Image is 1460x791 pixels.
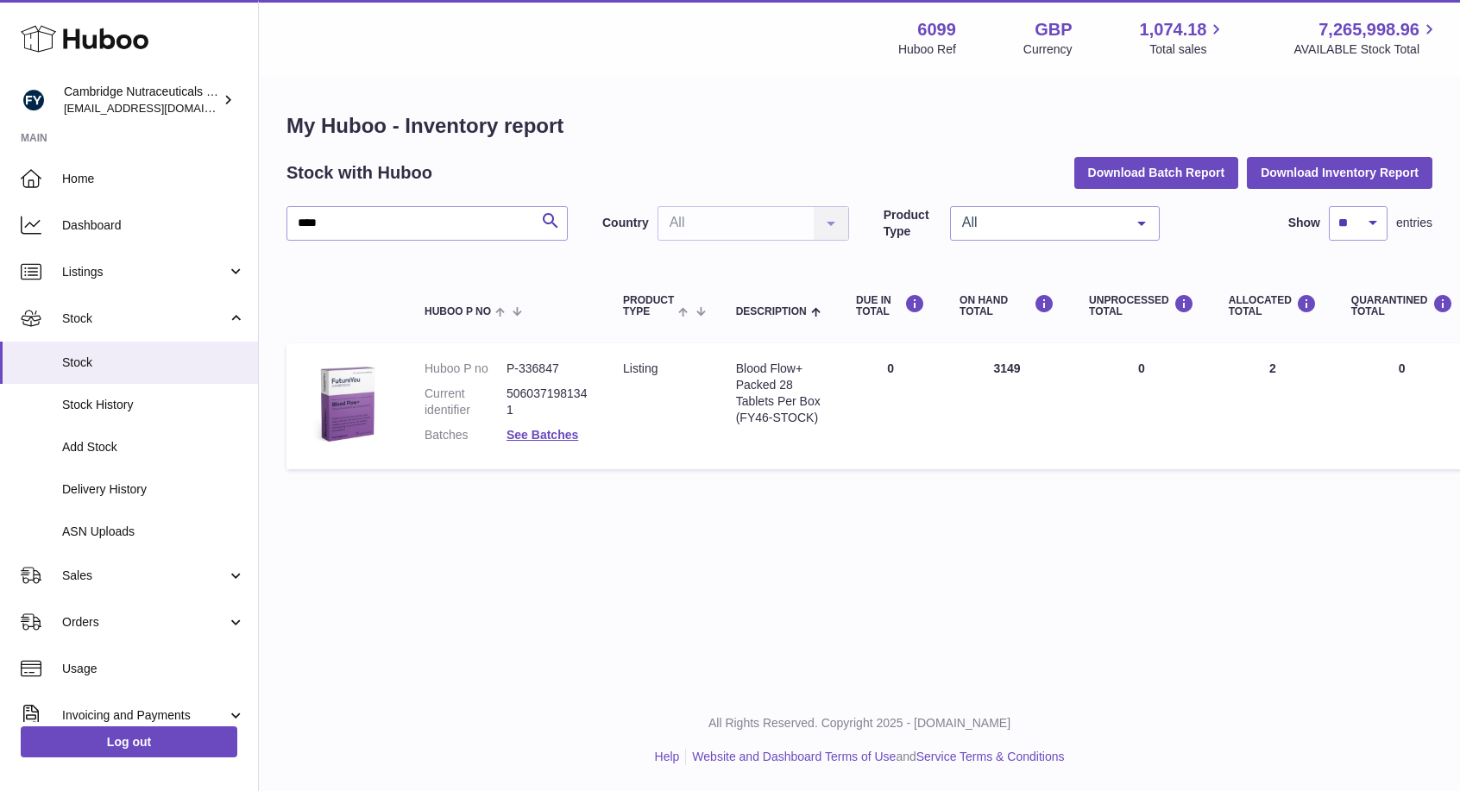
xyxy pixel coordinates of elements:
[1247,157,1432,188] button: Download Inventory Report
[1399,361,1406,375] span: 0
[942,343,1072,469] td: 3149
[839,343,942,469] td: 0
[425,427,507,443] dt: Batches
[958,214,1124,231] span: All
[286,161,432,185] h2: Stock with Huboo
[21,87,47,113] img: huboo@camnutra.com
[1293,18,1439,58] a: 7,265,998.96 AVAILABLE Stock Total
[602,215,649,231] label: Country
[898,41,956,58] div: Huboo Ref
[62,661,245,677] span: Usage
[62,524,245,540] span: ASN Uploads
[655,750,680,763] a: Help
[736,306,807,317] span: Description
[64,101,254,115] span: [EMAIL_ADDRESS][DOMAIN_NAME]
[1288,215,1320,231] label: Show
[425,306,491,317] span: Huboo P no
[21,726,237,757] a: Log out
[507,428,578,442] a: See Batches
[62,614,227,631] span: Orders
[62,707,227,724] span: Invoicing and Payments
[1089,294,1194,317] div: UNPROCESSED Total
[1035,18,1072,41] strong: GBP
[1351,294,1453,317] div: QUARANTINED Total
[1211,343,1334,469] td: 2
[960,294,1054,317] div: ON HAND Total
[692,750,896,763] a: Website and Dashboard Terms of Use
[304,361,390,447] img: product image
[1023,41,1073,58] div: Currency
[1149,41,1226,58] span: Total sales
[62,481,245,498] span: Delivery History
[1396,215,1432,231] span: entries
[1072,343,1211,469] td: 0
[62,355,245,371] span: Stock
[856,294,925,317] div: DUE IN TOTAL
[62,217,245,234] span: Dashboard
[1318,18,1419,41] span: 7,265,998.96
[623,361,658,375] span: listing
[686,749,1064,765] li: and
[884,207,941,240] label: Product Type
[62,171,245,187] span: Home
[273,715,1446,731] p: All Rights Reserved. Copyright 2025 - [DOMAIN_NAME]
[1140,18,1227,58] a: 1,074.18 Total sales
[286,112,1432,140] h1: My Huboo - Inventory report
[1229,294,1317,317] div: ALLOCATED Total
[62,264,227,280] span: Listings
[736,361,821,426] div: Blood Flow+ Packed 28 Tablets Per Box (FY46-STOCK)
[507,386,588,418] dd: 5060371981341
[916,750,1065,763] a: Service Terms & Conditions
[507,361,588,377] dd: P-336847
[1293,41,1439,58] span: AVAILABLE Stock Total
[64,84,219,116] div: Cambridge Nutraceuticals Ltd
[62,439,245,455] span: Add Stock
[425,386,507,418] dt: Current identifier
[623,295,674,317] span: Product Type
[62,568,227,584] span: Sales
[1074,157,1239,188] button: Download Batch Report
[62,311,227,327] span: Stock
[917,18,956,41] strong: 6099
[1140,18,1207,41] span: 1,074.18
[62,397,245,413] span: Stock History
[425,361,507,377] dt: Huboo P no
